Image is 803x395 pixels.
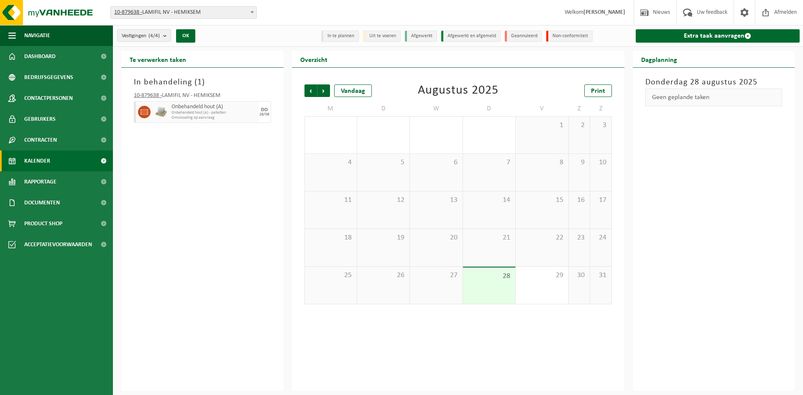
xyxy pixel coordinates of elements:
[594,233,607,242] span: 24
[583,9,625,15] strong: [PERSON_NAME]
[155,106,167,118] img: LP-PA-00000-WDN-11
[334,84,372,97] div: Vandaag
[594,121,607,130] span: 3
[405,31,437,42] li: Afgewerkt
[134,92,162,99] tcxspan: Call 10-879638 - via 3CX
[114,9,142,15] tcxspan: Call 10-879638 - via 3CX
[573,271,586,280] span: 30
[171,115,256,120] span: Omwisseling op aanvraag
[24,67,73,88] span: Bedrijfsgegevens
[591,88,605,94] span: Print
[361,233,405,242] span: 19
[645,89,783,106] div: Geen geplande taken
[304,101,357,116] td: M
[357,101,410,116] td: D
[520,158,564,167] span: 8
[467,233,511,242] span: 21
[590,101,611,116] td: Z
[292,51,336,67] h2: Overzicht
[261,107,268,112] div: DO
[363,31,401,42] li: Uit te voeren
[24,192,60,213] span: Documenten
[463,101,516,116] td: D
[520,233,564,242] span: 22
[414,196,458,205] span: 13
[24,213,62,234] span: Product Shop
[304,84,317,97] span: Vorige
[410,101,463,116] td: W
[505,31,542,42] li: Geannuleerd
[594,158,607,167] span: 10
[569,101,590,116] td: Z
[24,46,56,67] span: Dashboard
[516,101,568,116] td: V
[24,150,50,171] span: Kalender
[418,84,499,97] div: Augustus 2025
[24,171,56,192] span: Rapportage
[573,233,586,242] span: 23
[309,196,353,205] span: 11
[467,196,511,205] span: 14
[546,31,593,42] li: Non-conformiteit
[317,84,330,97] span: Volgende
[121,51,194,67] h2: Te verwerken taken
[573,121,586,130] span: 2
[645,76,783,89] h3: Donderdag 28 augustus 2025
[197,78,202,87] span: 1
[148,33,160,38] count: (4/4)
[573,196,586,205] span: 16
[117,29,171,42] button: Vestigingen(4/4)
[414,271,458,280] span: 27
[24,109,56,130] span: Gebruikers
[584,84,612,97] a: Print
[122,30,160,42] span: Vestigingen
[321,31,359,42] li: In te plannen
[171,110,256,115] span: Onbehandeld hout (A) - palletten
[520,196,564,205] span: 15
[309,233,353,242] span: 18
[467,158,511,167] span: 7
[24,25,50,46] span: Navigatie
[441,31,501,42] li: Afgewerkt en afgemeld
[594,271,607,280] span: 31
[414,158,458,167] span: 6
[259,112,269,117] div: 28/08
[633,51,685,67] h2: Dagplanning
[176,29,195,43] button: OK
[309,271,353,280] span: 25
[573,158,586,167] span: 9
[171,104,256,110] span: Onbehandeld hout (A)
[24,234,92,255] span: Acceptatievoorwaarden
[24,88,73,109] span: Contactpersonen
[467,272,511,281] span: 28
[361,158,405,167] span: 5
[594,196,607,205] span: 17
[361,271,405,280] span: 26
[134,76,271,89] h3: In behandeling ( )
[520,121,564,130] span: 1
[309,158,353,167] span: 4
[111,7,256,18] span: 10-879638 - LAMIFIL NV - HEMIKSEM
[361,196,405,205] span: 12
[134,93,271,101] div: LAMIFIL NV - HEMIKSEM
[414,233,458,242] span: 20
[110,6,257,19] span: 10-879638 - LAMIFIL NV - HEMIKSEM
[24,130,57,150] span: Contracten
[520,271,564,280] span: 29
[636,29,800,43] a: Extra taak aanvragen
